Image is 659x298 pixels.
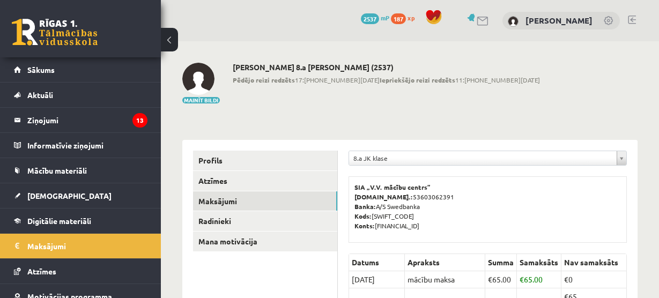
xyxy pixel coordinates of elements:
[391,13,406,24] span: 187
[27,216,91,226] span: Digitālie materiāli
[233,76,295,84] b: Pēdējo reizi redzēts
[182,63,214,95] img: Gļebs Golubevs
[14,234,147,258] a: Maksājumi
[27,90,53,100] span: Aktuāli
[517,271,561,288] td: 65.00
[193,211,337,231] a: Radinieki
[380,76,455,84] b: Iepriekšējo reizi redzēts
[361,13,389,22] a: 2537 mP
[27,234,147,258] legend: Maksājumi
[354,212,372,220] b: Kods:
[353,151,612,165] span: 8.a JK klase
[488,274,492,284] span: €
[14,158,147,183] a: Mācību materiāli
[27,191,112,200] span: [DEMOGRAPHIC_DATA]
[193,171,337,191] a: Atzīmes
[405,271,485,288] td: mācību maksa
[12,19,98,46] a: Rīgas 1. Tālmācības vidusskola
[354,192,413,201] b: [DOMAIN_NAME].:
[27,266,56,276] span: Atzīmes
[408,13,414,22] span: xp
[354,221,375,230] b: Konts:
[508,16,519,27] img: Gļebs Golubevs
[525,15,593,26] a: [PERSON_NAME]
[349,151,626,165] a: 8.a JK klase
[381,13,389,22] span: mP
[14,83,147,107] a: Aktuāli
[354,202,376,211] b: Banka:
[349,254,405,271] th: Datums
[14,208,147,233] a: Digitālie materiāli
[561,254,627,271] th: Nav samaksāts
[485,254,517,271] th: Summa
[361,13,379,24] span: 2537
[14,108,147,132] a: Ziņojumi13
[485,271,517,288] td: 65.00
[193,191,337,211] a: Maksājumi
[182,97,220,103] button: Mainīt bildi
[27,108,147,132] legend: Ziņojumi
[14,183,147,208] a: [DEMOGRAPHIC_DATA]
[561,271,627,288] td: €0
[193,232,337,251] a: Mana motivācija
[132,113,147,128] i: 13
[233,75,540,85] span: 17:[PHONE_NUMBER][DATE] 11:[PHONE_NUMBER][DATE]
[14,259,147,284] a: Atzīmes
[193,151,337,170] a: Profils
[27,65,55,74] span: Sākums
[405,254,485,271] th: Apraksts
[233,63,540,72] h2: [PERSON_NAME] 8.a [PERSON_NAME] (2537)
[391,13,420,22] a: 187 xp
[354,183,431,191] b: SIA „V.V. mācību centrs”
[14,133,147,158] a: Informatīvie ziņojumi
[517,254,561,271] th: Samaksāts
[14,57,147,82] a: Sākums
[27,133,147,158] legend: Informatīvie ziņojumi
[520,274,524,284] span: €
[349,271,405,288] td: [DATE]
[27,166,87,175] span: Mācību materiāli
[354,182,621,230] p: 53603062391 A/S Swedbanka [SWIFT_CODE] [FINANCIAL_ID]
